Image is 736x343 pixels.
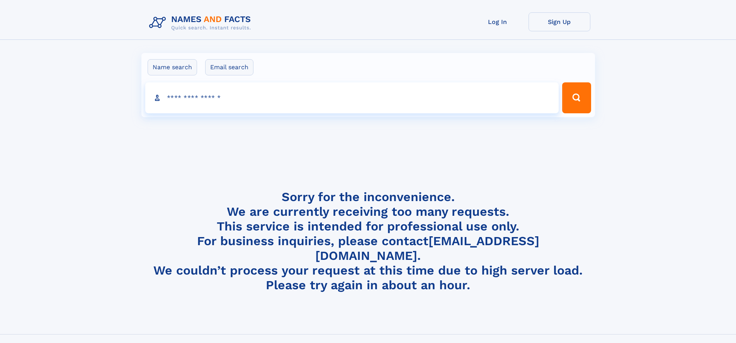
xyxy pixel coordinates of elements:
[529,12,590,31] a: Sign Up
[467,12,529,31] a: Log In
[146,189,590,293] h4: Sorry for the inconvenience. We are currently receiving too many requests. This service is intend...
[562,82,591,113] button: Search Button
[145,82,559,113] input: search input
[205,59,253,75] label: Email search
[146,12,257,33] img: Logo Names and Facts
[315,234,539,263] a: [EMAIL_ADDRESS][DOMAIN_NAME]
[148,59,197,75] label: Name search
